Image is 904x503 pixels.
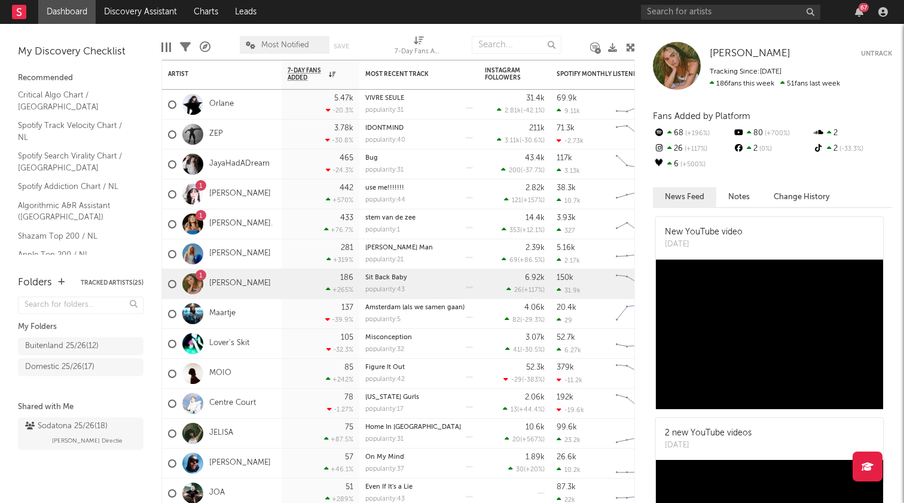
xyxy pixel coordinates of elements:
span: 353 [509,227,520,234]
span: -30.5 % [522,347,543,353]
div: Most Recent Track [365,71,455,78]
div: Domestic 25/26 ( 17 ) [25,360,94,374]
span: -29 [511,377,522,383]
div: 99.6k [557,423,577,431]
span: 69 [509,257,518,264]
div: ( ) [505,435,545,443]
span: 13 [511,407,517,413]
a: [PERSON_NAME]. [209,219,273,229]
span: 0 % [758,146,772,153]
div: -1.27 % [327,406,353,413]
span: +700 % [763,130,790,137]
div: 69.9k [557,94,577,102]
div: 3.07k [526,334,545,342]
a: Buitenland 25/26(12) [18,337,143,355]
div: popularity: 17 [365,406,404,413]
span: 41 [513,347,520,353]
div: Amsterdam (als we samen gaan) [365,304,473,311]
div: 379k [557,364,574,371]
div: -19.6k [557,406,584,414]
div: 2.06k [525,394,545,401]
div: ( ) [502,256,545,264]
div: ( ) [501,166,545,174]
span: -30.6 % [521,138,543,144]
svg: Chart title [610,179,664,209]
span: +157 % [523,197,543,204]
div: 2.39k [526,244,545,252]
span: Tracking Since: [DATE] [710,68,781,75]
div: [DATE] [665,239,743,251]
div: My Discovery Checklist [18,45,143,59]
a: MOIO [209,368,231,379]
svg: Chart title [610,150,664,179]
div: -32.3 % [326,346,353,353]
div: Bug [365,155,473,161]
span: 2.81k [505,108,521,114]
div: 23.2k [557,436,581,444]
div: +570 % [326,196,353,204]
span: Fans Added by Platform [653,112,750,121]
a: Orlane [209,99,234,109]
div: My Folders [18,320,143,334]
div: Spotify Monthly Listeners [557,71,646,78]
a: Maartje [209,309,236,319]
div: +46.1 % [324,465,353,473]
div: 29 [557,316,572,324]
div: Recommended [18,71,143,86]
a: [PERSON_NAME] [209,458,271,468]
div: 105 [341,334,353,342]
button: Notes [716,187,762,207]
div: 5.47k [334,94,353,102]
div: Buitenland 25/26 ( 12 ) [25,339,99,353]
div: ( ) [505,346,545,353]
div: 78 [344,394,353,401]
div: Figure It Out [365,364,473,371]
span: 82 [512,317,520,324]
div: ( ) [497,136,545,144]
span: +567 % [522,437,543,443]
button: Tracked Artists(25) [81,280,143,286]
div: Boze Man [365,245,473,251]
div: 3.13k [557,167,580,175]
div: +76.7 % [324,226,353,234]
div: IDONTMIND [365,125,473,132]
svg: Chart title [610,90,664,120]
a: Centre Court [209,398,256,409]
div: [DATE] [665,440,752,452]
div: A&R Pipeline [200,30,210,65]
div: +87.5 % [324,435,353,443]
a: JOA [209,488,225,498]
div: 186 [340,274,353,282]
span: +20 % [526,467,543,473]
div: -39.9 % [325,316,353,324]
div: ( ) [503,406,545,413]
div: +265 % [326,286,353,294]
div: 433 [340,214,353,222]
div: ( ) [502,226,545,234]
div: 7-Day Fans Added (7-Day Fans Added) [395,45,442,59]
div: 68 [653,126,732,141]
div: 10.2k [557,466,581,474]
div: 465 [340,154,353,162]
a: Shazam Top 200 / NL [18,230,132,243]
div: 281 [341,244,353,252]
div: 38.3k [557,184,576,192]
div: 2 [813,126,892,141]
div: 31.4k [526,94,545,102]
a: VIVRE SEULE [365,95,404,102]
div: -11.2k [557,376,582,384]
div: Sit Back Baby [365,275,473,281]
a: Sit Back Baby [365,275,407,281]
button: Untrack [861,48,892,60]
a: [PERSON_NAME] [209,189,271,199]
div: 9.11k [557,107,580,115]
div: 10.7k [557,197,581,205]
a: Apple Top 200 / NL [18,248,132,261]
a: JELISA [209,428,233,438]
div: 52.7k [557,334,575,342]
a: Home In [GEOGRAPHIC_DATA] [365,424,461,431]
span: 186 fans this week [710,80,774,87]
a: Even If It's a Lie [365,484,413,490]
div: Folders [18,276,52,290]
span: [PERSON_NAME] Directie [52,434,123,448]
